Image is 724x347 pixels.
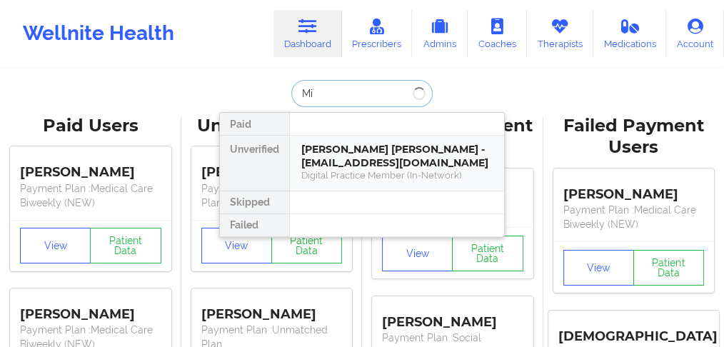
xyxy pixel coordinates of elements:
p: Payment Plan : Medical Care Biweekly (NEW) [563,203,705,231]
button: Patient Data [452,236,523,271]
p: Payment Plan : Social [382,331,523,345]
div: [PERSON_NAME] [20,296,161,323]
p: Payment Plan : Medical Care Biweekly (NEW) [20,181,161,210]
button: Patient Data [90,228,161,263]
a: Medications [593,10,667,57]
a: Therapists [527,10,593,57]
div: [PERSON_NAME] [382,303,523,331]
div: Failed Payment Users [553,115,715,159]
a: Dashboard [273,10,342,57]
button: View [382,236,453,271]
div: Digital Practice Member (In-Network) [301,169,493,181]
div: Paid [220,113,289,136]
p: Payment Plan : Unmatched Plan [201,181,343,210]
div: Unverified [220,136,289,191]
div: [PERSON_NAME] [563,176,705,203]
div: [PERSON_NAME] [20,154,161,181]
a: Admins [412,10,468,57]
a: Coaches [468,10,527,57]
div: [PERSON_NAME] [201,154,343,181]
div: Unverified Users [191,115,353,137]
button: Patient Data [271,228,342,263]
a: Prescribers [342,10,413,57]
div: Paid Users [10,115,171,137]
div: Skipped [220,191,289,214]
button: View [201,228,272,263]
button: Patient Data [633,250,704,286]
button: View [563,250,634,286]
button: View [20,228,91,263]
a: Account [666,10,724,57]
div: Failed [220,214,289,237]
div: [PERSON_NAME] [PERSON_NAME] - [EMAIL_ADDRESS][DOMAIN_NAME] [301,143,493,169]
div: [PERSON_NAME] [201,296,343,323]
